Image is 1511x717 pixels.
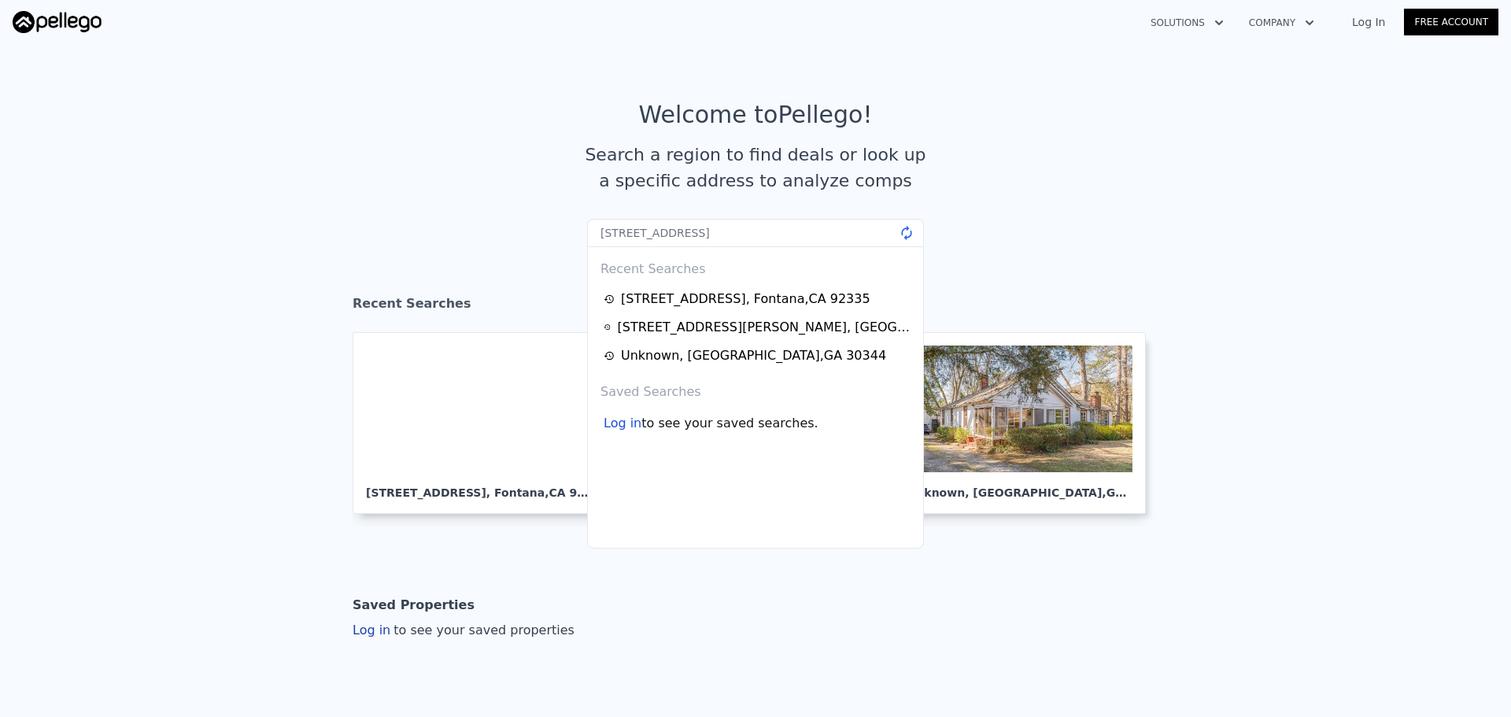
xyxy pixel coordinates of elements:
div: [STREET_ADDRESS] , Fontana , CA 92335 [621,290,870,309]
div: Log in [353,621,574,640]
span: to see your saved searches. [641,414,818,433]
div: Saved Searches [594,370,917,408]
button: Company [1236,9,1327,37]
a: [STREET_ADDRESS], Fontana,CA 92335 [604,290,912,309]
span: to see your saved properties [390,623,574,638]
a: Free Account [1404,9,1498,35]
a: Unknown, [GEOGRAPHIC_DATA],GA 30344 [894,332,1158,514]
div: Unknown , [GEOGRAPHIC_DATA] , GA 30344 [621,346,886,365]
span: , GA 30344 [1102,486,1166,499]
a: Log In [1333,14,1404,30]
button: Solutions [1138,9,1236,37]
div: Log in [604,414,641,433]
div: Welcome to Pellego ! [639,101,873,129]
a: [STREET_ADDRESS][PERSON_NAME], [GEOGRAPHIC_DATA],CA 92262 [604,318,912,337]
div: Recent Searches [594,247,917,285]
div: Unknown , [GEOGRAPHIC_DATA] [907,472,1132,501]
a: [STREET_ADDRESS], Fontana,CA 92335 [353,332,617,514]
div: Saved Properties [353,589,475,621]
span: , CA 92335 [545,486,608,499]
input: Search an address or region... [587,219,924,247]
img: Pellego [13,11,102,33]
div: [STREET_ADDRESS][PERSON_NAME] , [GEOGRAPHIC_DATA] , CA 92262 [617,318,912,337]
div: [STREET_ADDRESS] , Fontana [366,472,591,501]
div: Recent Searches [353,282,1158,332]
div: Search a region to find deals or look up a specific address to analyze comps [579,142,932,194]
a: Unknown, [GEOGRAPHIC_DATA],GA 30344 [604,346,912,365]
